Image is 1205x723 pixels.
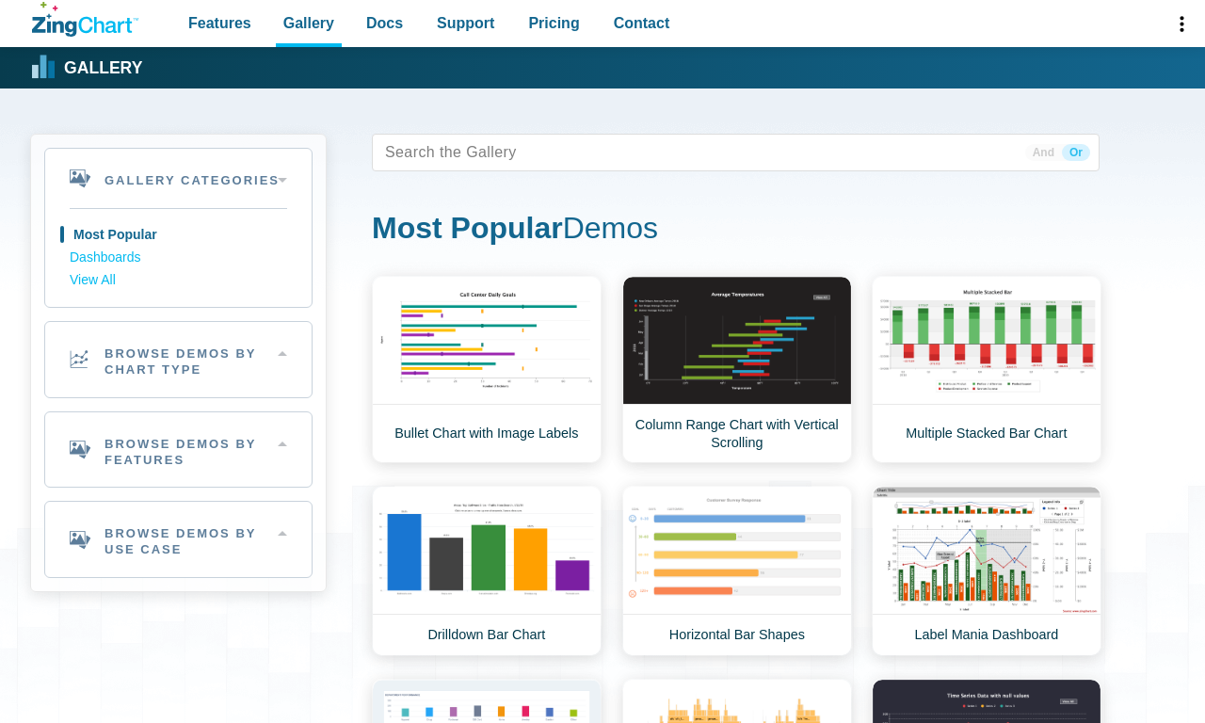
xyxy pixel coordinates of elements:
[528,10,579,36] span: Pricing
[622,486,852,656] a: Horizontal Bar Shapes
[872,276,1101,463] a: Multiple Stacked Bar Chart
[372,209,1100,251] h1: Demos
[64,60,142,77] strong: Gallery
[614,10,670,36] span: Contact
[70,247,287,269] a: Dashboards
[283,10,334,36] span: Gallery
[1025,144,1062,161] span: And
[1062,144,1090,161] span: Or
[70,269,287,292] a: View All
[45,322,312,397] h2: Browse Demos By Chart Type
[872,486,1101,656] a: Label Mania Dashboard
[622,276,852,463] a: Column Range Chart with Vertical Scrolling
[45,149,312,208] h2: Gallery Categories
[188,10,251,36] span: Features
[372,486,602,656] a: Drilldown Bar Chart
[32,2,138,37] a: ZingChart Logo. Click to return to the homepage
[45,502,312,577] h2: Browse Demos By Use Case
[372,276,602,463] a: Bullet Chart with Image Labels
[32,54,142,82] a: Gallery
[366,10,403,36] span: Docs
[70,224,287,247] a: Most Popular
[372,211,563,245] strong: Most Popular
[45,412,312,488] h2: Browse Demos By Features
[437,10,494,36] span: Support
